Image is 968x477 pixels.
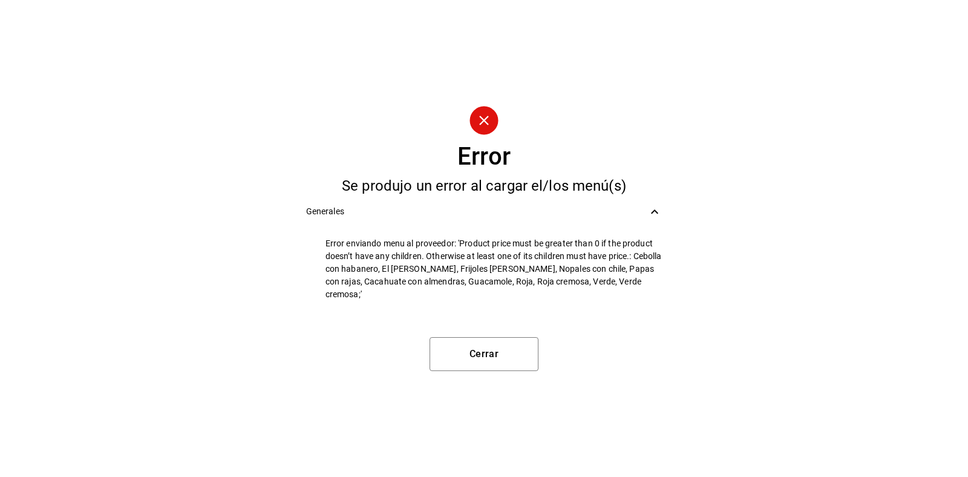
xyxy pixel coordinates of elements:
div: Generales [296,198,672,225]
span: Generales [306,205,648,218]
button: Cerrar [430,337,538,371]
div: Se produjo un error al cargar el/los menú(s) [296,179,672,193]
span: Error enviando menu al proveedor: 'Product price must be greater than 0 if the product doesn’t ha... [325,237,662,301]
div: Error [457,145,511,169]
